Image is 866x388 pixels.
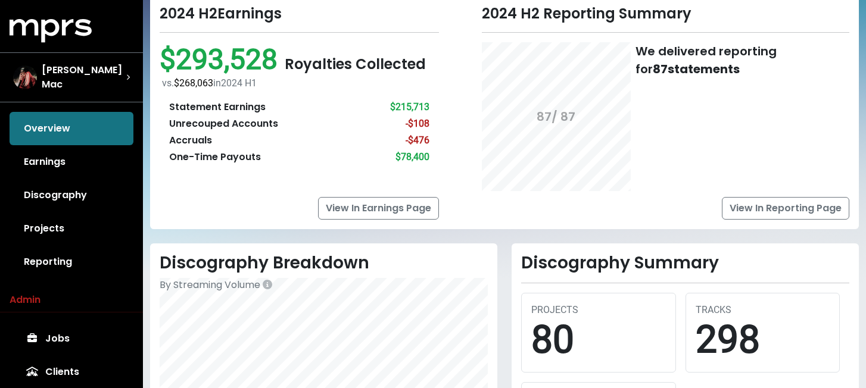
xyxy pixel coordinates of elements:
[653,61,740,77] b: 87 statements
[696,303,830,317] div: TRACKS
[722,197,849,220] a: View In Reporting Page
[285,54,426,74] span: Royalties Collected
[10,212,133,245] a: Projects
[390,100,429,114] div: $215,713
[406,117,429,131] div: -$108
[160,5,439,23] div: 2024 H2 Earnings
[169,133,212,148] div: Accruals
[42,63,126,92] span: [PERSON_NAME] Mac
[160,42,285,76] span: $293,528
[318,197,439,220] a: View In Earnings Page
[10,23,92,37] a: mprs logo
[13,65,37,89] img: The selected account / producer
[482,5,850,23] div: 2024 H2 Reporting Summary
[169,150,261,164] div: One-Time Payouts
[406,133,429,148] div: -$476
[160,253,488,273] h2: Discography Breakdown
[10,322,133,355] a: Jobs
[169,100,266,114] div: Statement Earnings
[531,303,666,317] div: PROJECTS
[696,317,830,363] div: 298
[174,77,213,89] span: $268,063
[521,253,849,273] h2: Discography Summary
[10,179,133,212] a: Discography
[636,42,850,78] div: We delivered reporting for
[160,278,260,292] span: By Streaming Volume
[162,76,439,90] div: vs. in 2024 H1
[395,150,429,164] div: $78,400
[10,245,133,279] a: Reporting
[531,317,666,363] div: 80
[169,117,278,131] div: Unrecouped Accounts
[10,145,133,179] a: Earnings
